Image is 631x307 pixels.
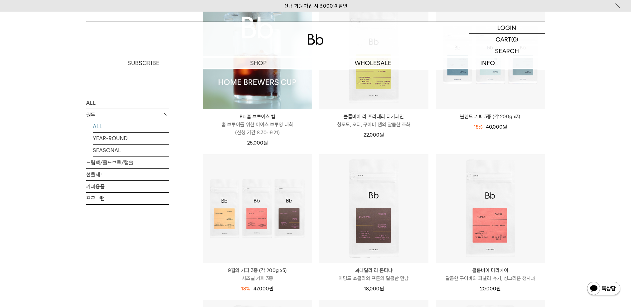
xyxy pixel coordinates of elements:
p: 원두 [86,109,169,121]
span: 원 [263,140,268,146]
a: LOGIN [469,22,545,34]
img: 콜롬비아 마라카이 [436,154,545,263]
p: 청포도, 오디, 구아바 잼의 달콤한 조화 [319,121,428,129]
a: 과테말라 라 몬타냐 아망드 쇼콜라와 프룬의 달콤한 만남 [319,266,428,282]
span: 원 [496,286,501,292]
a: 커피용품 [86,180,169,192]
a: 9월의 커피 3종 (각 200g x3) 시즈널 커피 3종 [203,266,312,282]
a: 드립백/콜드브루/캡슐 [86,156,169,168]
p: 시즈널 커피 3종 [203,274,312,282]
a: ALL [86,97,169,108]
div: 18% [241,285,250,293]
a: ALL [93,120,169,132]
span: 원 [380,286,384,292]
a: 블렌드 커피 3종 (각 200g x3) [436,113,545,121]
p: 달콤한 구아바와 파넬라 슈거, 싱그러운 청사과 [436,274,545,282]
p: 과테말라 라 몬타냐 [319,266,428,274]
p: WHOLESALE [316,57,430,69]
a: CART (0) [469,34,545,45]
span: 47,000 [253,286,273,292]
p: Bb 홈 브루어스 컵 [203,113,312,121]
p: 콜롬비아 라 프라데라 디카페인 [319,113,428,121]
p: 콜롬비아 마라카이 [436,266,545,274]
p: 아망드 쇼콜라와 프룬의 달콤한 만남 [319,274,428,282]
a: YEAR-ROUND [93,132,169,144]
p: 9월의 커피 3종 (각 200g x3) [203,266,312,274]
p: SEARCH [495,45,519,57]
a: SEASONAL [93,144,169,156]
p: CART [496,34,511,45]
p: LOGIN [497,22,516,33]
span: 22,000 [364,132,384,138]
a: 선물세트 [86,168,169,180]
span: 원 [380,132,384,138]
a: 프로그램 [86,192,169,204]
img: 로고 [308,34,324,45]
span: 18,000 [364,286,384,292]
a: 신규 회원 가입 시 3,000원 할인 [284,3,347,9]
img: 카카오톡 채널 1:1 채팅 버튼 [586,281,621,297]
p: 홈 브루어를 위한 아이스 브루잉 대회 (신청 기간 8.30~9.21) [203,121,312,137]
span: 25,000 [247,140,268,146]
a: Bb 홈 브루어스 컵 홈 브루어를 위한 아이스 브루잉 대회(신청 기간 8.30~9.21) [203,113,312,137]
div: 18% [474,123,483,131]
span: 40,000 [486,124,507,130]
a: SUBSCRIBE [86,57,201,69]
span: 원 [269,286,273,292]
span: 원 [503,124,507,130]
img: 과테말라 라 몬타냐 [319,154,428,263]
a: 콜롬비아 라 프라데라 디카페인 청포도, 오디, 구아바 잼의 달콤한 조화 [319,113,428,129]
img: 9월의 커피 3종 (각 200g x3) [203,154,312,263]
p: INFO [430,57,545,69]
a: SHOP [201,57,316,69]
a: 콜롬비아 마라카이 달콤한 구아바와 파넬라 슈거, 싱그러운 청사과 [436,266,545,282]
span: 20,000 [480,286,501,292]
p: (0) [511,34,518,45]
